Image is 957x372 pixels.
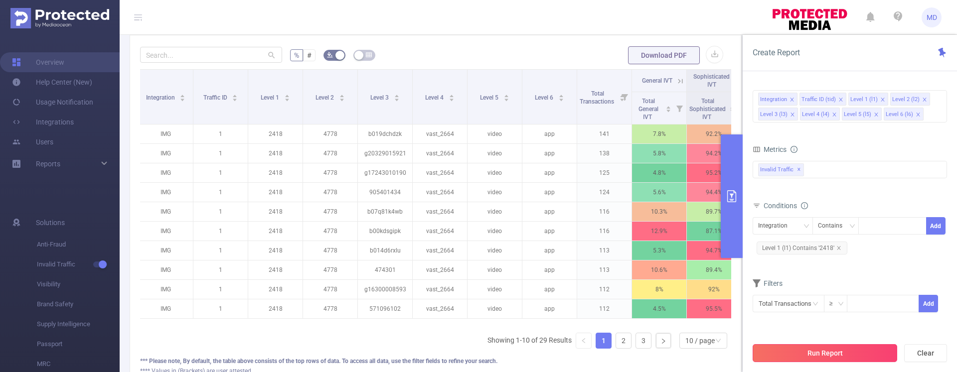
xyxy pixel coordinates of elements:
[522,144,577,163] p: app
[468,124,522,143] p: video
[193,144,248,163] p: 1
[284,93,290,99] div: Sort
[339,97,344,100] i: icon: caret-down
[146,94,176,101] span: Integration
[248,222,303,241] p: 2418
[358,144,412,163] p: g20329015921
[413,260,467,279] p: vast_2664
[468,241,522,260] p: video
[616,333,632,349] li: 2
[12,92,93,112] a: Usage Notification
[339,93,344,96] i: icon: caret-up
[140,357,731,366] div: *** Please note, By default, the table above consists of the top rows of data. To access all data...
[284,93,290,96] i: icon: caret-up
[884,108,924,121] li: Level 6 (l6)
[193,183,248,202] p: 1
[758,93,797,106] li: Integration
[193,202,248,221] p: 1
[179,93,185,99] div: Sort
[632,144,686,163] p: 5.8%
[665,105,671,111] div: Sort
[753,145,787,153] span: Metrics
[37,294,120,314] span: Brand Safety
[413,299,467,318] p: vast_2664
[394,97,399,100] i: icon: caret-down
[577,222,632,241] p: 116
[413,222,467,241] p: vast_2664
[890,93,930,106] li: Level 2 (l2)
[628,46,700,64] button: Download PDF
[449,93,454,96] i: icon: caret-up
[261,94,281,101] span: Level 1
[632,183,686,202] p: 5.6%
[758,108,798,121] li: Level 3 (l3)
[12,52,64,72] a: Overview
[632,163,686,182] p: 4.8%
[802,108,829,121] div: Level 4 (l4)
[180,97,185,100] i: icon: caret-down
[139,280,193,299] p: IMG
[799,93,846,106] li: Traffic ID (tid)
[880,97,885,103] i: icon: close
[838,301,844,308] i: icon: down
[37,254,120,274] span: Invalid Traffic
[790,97,795,103] i: icon: close
[36,213,65,233] span: Solutions
[193,222,248,241] p: 1
[764,202,808,210] span: Conditions
[757,242,847,254] span: Level 1 (l1) Contains '2418'
[303,183,357,202] p: 4778
[394,93,399,96] i: icon: caret-up
[203,94,229,101] span: Traffic ID
[37,274,120,294] span: Visibility
[36,154,60,174] a: Reports
[522,124,577,143] p: app
[642,77,672,84] span: General IVT
[687,299,741,318] p: 95.5%
[468,183,522,202] p: video
[468,222,522,241] p: video
[632,222,686,241] p: 12.9%
[892,93,920,106] div: Level 2 (l2)
[139,241,193,260] p: IMG
[886,108,913,121] div: Level 6 (l6)
[577,299,632,318] p: 112
[303,299,357,318] p: 4778
[139,183,193,202] p: IMG
[425,94,445,101] span: Level 4
[358,260,412,279] p: 474301
[522,163,577,182] p: app
[294,51,299,59] span: %
[632,299,686,318] p: 4.5%
[687,124,741,143] p: 92.2%
[904,344,947,362] button: Clear
[672,92,686,124] i: Filter menu
[836,246,841,250] i: icon: close
[618,70,632,124] i: Filter menu
[248,144,303,163] p: 2418
[558,93,564,96] i: icon: caret-up
[193,163,248,182] p: 1
[303,124,357,143] p: 4778
[660,338,666,344] i: icon: right
[12,112,74,132] a: Integrations
[636,333,651,348] a: 3
[303,260,357,279] p: 4778
[358,241,412,260] p: b014d6rxlu
[468,299,522,318] p: video
[339,93,345,99] div: Sort
[926,217,946,235] button: Add
[468,144,522,163] p: video
[803,223,809,230] i: icon: down
[758,163,804,176] span: Invalid Traffic
[503,93,509,99] div: Sort
[632,124,686,143] p: 7.8%
[413,183,467,202] p: vast_2664
[487,333,572,349] li: Showing 1-10 of 29 Results
[666,108,671,111] i: icon: caret-down
[687,260,741,279] p: 89.4%
[580,90,616,105] span: Total Transactions
[413,280,467,299] p: vast_2664
[632,280,686,299] p: 8%
[12,72,92,92] a: Help Center (New)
